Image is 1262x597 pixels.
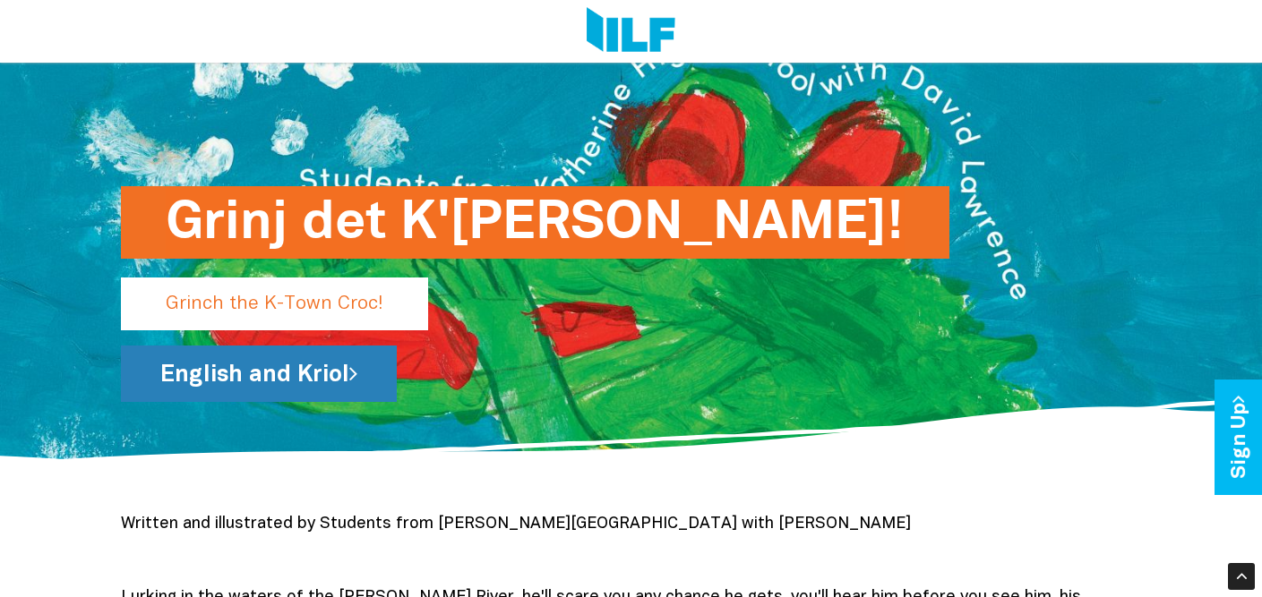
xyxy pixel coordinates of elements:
[1228,563,1255,590] div: Scroll Back to Top
[587,7,675,55] img: Logo
[121,287,860,303] a: Grinj det K'[PERSON_NAME]!
[166,186,905,259] h1: Grinj det K'[PERSON_NAME]!
[121,345,397,402] a: English and Kriol
[121,516,911,532] span: Written and illustrated by Students from [PERSON_NAME][GEOGRAPHIC_DATA] with [PERSON_NAME]
[121,277,428,330] p: Grinch the K-Town Croc!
